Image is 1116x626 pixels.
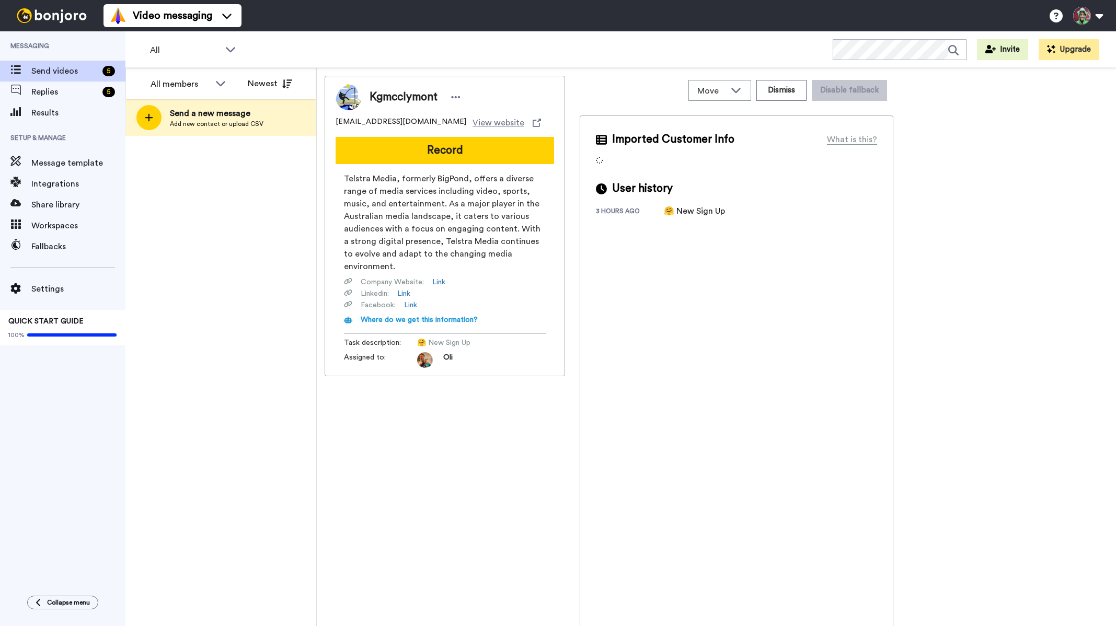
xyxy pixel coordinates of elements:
[827,133,877,146] div: What is this?
[443,352,453,368] span: Oli
[473,117,524,129] span: View website
[8,331,25,339] span: 100%
[370,89,438,105] span: Kgmcclymont
[31,283,125,295] span: Settings
[473,117,541,129] a: View website
[47,598,90,607] span: Collapse menu
[8,318,84,325] span: QUICK START GUIDE
[432,277,445,287] a: Link
[612,132,734,147] span: Imported Customer Info
[977,39,1028,60] button: Invite
[812,80,887,101] button: Disable fallback
[417,352,433,368] img: 5087268b-a063-445d-b3f7-59d8cce3615b-1541509651.jpg
[336,84,362,110] img: Profile Image
[361,300,396,310] span: Facebook :
[336,117,466,129] span: [EMAIL_ADDRESS][DOMAIN_NAME]
[361,277,424,287] span: Company Website :
[1039,39,1099,60] button: Upgrade
[31,86,98,98] span: Replies
[31,199,125,211] span: Share library
[151,78,210,90] div: All members
[404,300,417,310] a: Link
[344,172,546,273] span: Telstra Media, formerly BigPond, offers a diverse range of media services including video, sports...
[664,205,725,217] div: 🤗 New Sign Up
[27,596,98,609] button: Collapse menu
[31,107,125,119] span: Results
[31,65,98,77] span: Send videos
[240,73,300,94] button: Newest
[31,178,125,190] span: Integrations
[344,352,417,368] span: Assigned to:
[756,80,807,101] button: Dismiss
[417,338,516,348] span: 🤗 New Sign Up
[170,120,263,128] span: Add new contact or upload CSV
[110,7,126,24] img: vm-color.svg
[102,66,115,76] div: 5
[170,107,263,120] span: Send a new message
[361,316,478,323] span: Where do we get this information?
[31,219,125,232] span: Workspaces
[596,207,664,217] div: 3 hours ago
[361,288,389,299] span: Linkedin :
[397,288,410,299] a: Link
[344,338,417,348] span: Task description :
[31,157,125,169] span: Message template
[612,181,673,196] span: User history
[102,87,115,97] div: 5
[150,44,220,56] span: All
[31,240,125,253] span: Fallbacks
[336,137,554,164] button: Record
[697,85,726,97] span: Move
[13,8,91,23] img: bj-logo-header-white.svg
[133,8,212,23] span: Video messaging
